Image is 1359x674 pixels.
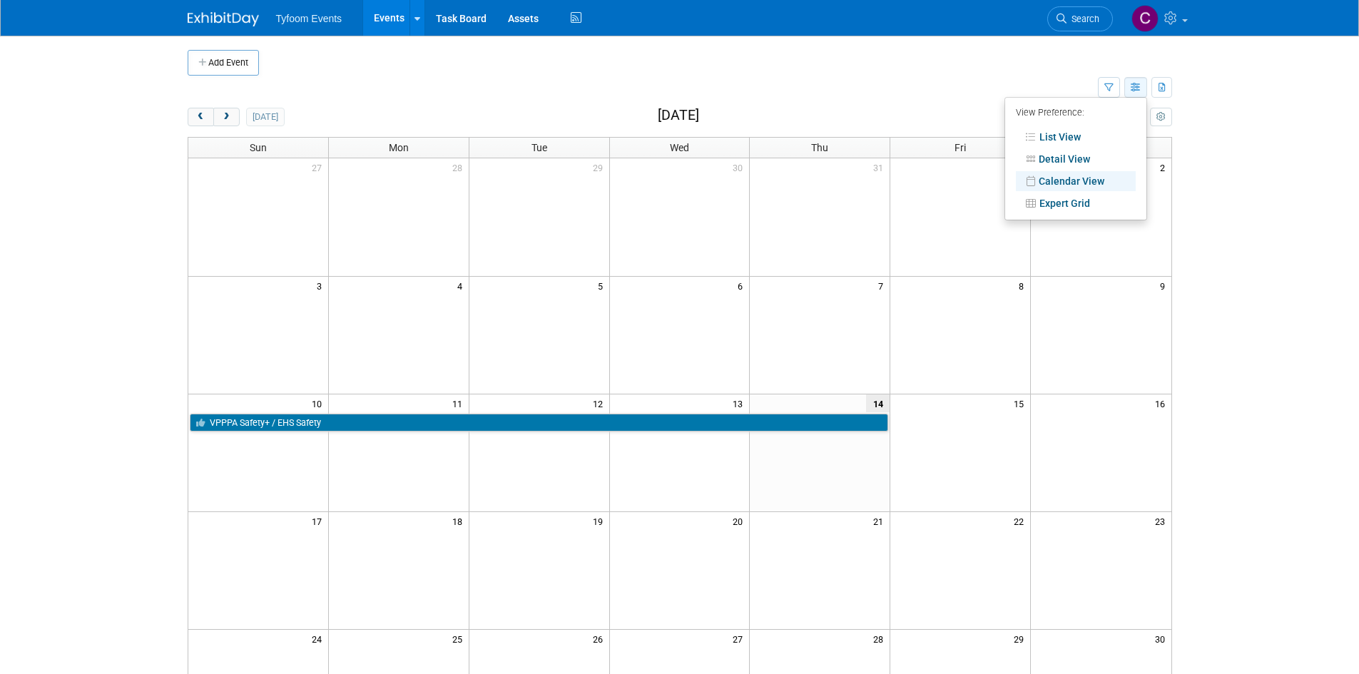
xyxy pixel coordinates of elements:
h2: [DATE] [658,108,699,123]
span: 15 [1012,394,1030,412]
button: [DATE] [246,108,284,126]
span: 30 [1154,630,1171,648]
span: 29 [1012,630,1030,648]
a: Expert Grid [1016,193,1136,213]
span: 28 [451,158,469,176]
span: 21 [872,512,890,530]
span: 31 [872,158,890,176]
span: 8 [1017,277,1030,295]
span: 2 [1159,158,1171,176]
span: 20 [731,512,749,530]
span: 23 [1154,512,1171,530]
span: 13 [731,394,749,412]
a: VPPPA Safety+ / EHS Safety [190,414,889,432]
a: Calendar View [1016,171,1136,191]
button: Add Event [188,50,259,76]
img: Chris Walker [1131,5,1159,32]
span: 18 [451,512,469,530]
span: 9 [1159,277,1171,295]
span: 19 [591,512,609,530]
span: 12 [591,394,609,412]
span: 14 [866,394,890,412]
span: 25 [451,630,469,648]
button: myCustomButton [1150,108,1171,126]
span: 17 [310,512,328,530]
span: 28 [872,630,890,648]
span: 27 [310,158,328,176]
span: 22 [1012,512,1030,530]
span: Tyfoom Events [276,13,342,24]
span: Sun [250,142,267,153]
span: 24 [310,630,328,648]
span: 10 [310,394,328,412]
img: ExhibitDay [188,12,259,26]
span: 3 [315,277,328,295]
a: List View [1016,127,1136,147]
div: View Preference: [1016,103,1136,125]
span: 30 [731,158,749,176]
span: Mon [389,142,409,153]
span: 5 [596,277,609,295]
span: Wed [670,142,689,153]
span: Thu [811,142,828,153]
a: Detail View [1016,149,1136,169]
span: 26 [591,630,609,648]
span: Fri [955,142,966,153]
i: Personalize Calendar [1156,113,1166,122]
span: 29 [591,158,609,176]
span: 4 [456,277,469,295]
span: 6 [736,277,749,295]
span: 11 [451,394,469,412]
span: 27 [731,630,749,648]
span: Tue [531,142,547,153]
span: 7 [877,277,890,295]
span: Search [1067,14,1099,24]
button: prev [188,108,214,126]
span: 16 [1154,394,1171,412]
button: next [213,108,240,126]
a: Search [1047,6,1113,31]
